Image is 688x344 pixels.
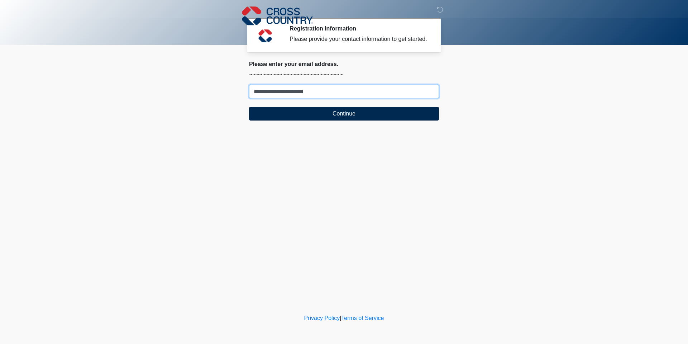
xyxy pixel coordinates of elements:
[304,315,340,321] a: Privacy Policy
[254,25,276,47] img: Agent Avatar
[249,61,439,67] h2: Please enter your email address.
[249,70,439,79] p: ~~~~~~~~~~~~~~~~~~~~~~~~~~~~
[340,315,341,321] a: |
[290,35,428,43] div: Please provide your contact information to get started.
[341,315,384,321] a: Terms of Service
[242,5,313,26] img: Cross Country Logo
[249,107,439,121] button: Continue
